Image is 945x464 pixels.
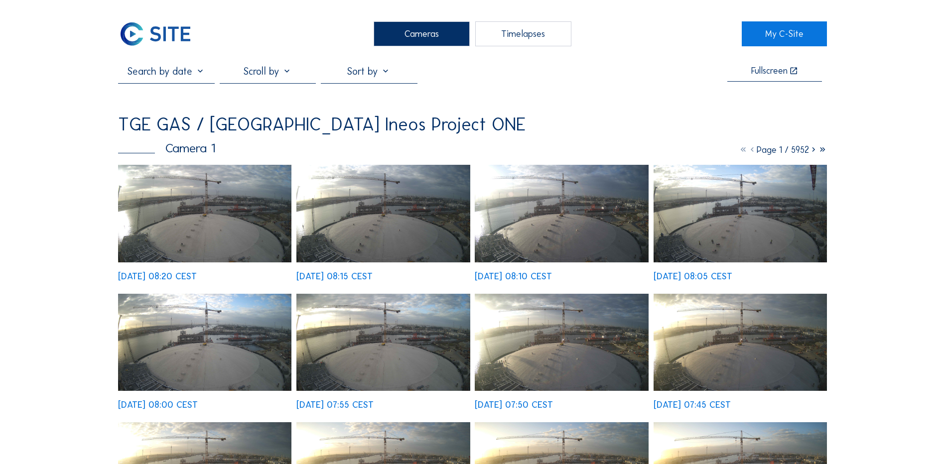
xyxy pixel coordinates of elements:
div: Fullscreen [751,66,788,76]
div: Timelapses [475,21,571,46]
div: [DATE] 08:05 CEST [654,272,732,281]
img: image_52816552 [654,165,827,262]
div: [DATE] 08:10 CEST [475,272,552,281]
div: [DATE] 07:55 CEST [296,400,374,409]
img: C-SITE Logo [118,21,192,46]
div: [DATE] 08:00 CEST [118,400,198,409]
div: [DATE] 08:20 CEST [118,272,197,281]
img: image_52816380 [118,294,291,391]
img: image_52815964 [654,294,827,391]
div: [DATE] 07:50 CEST [475,400,553,409]
div: Cameras [374,21,470,46]
img: image_52816881 [118,165,291,262]
img: image_52816204 [296,294,470,391]
img: image_52816135 [475,294,648,391]
div: TGE GAS / [GEOGRAPHIC_DATA] Ineos Project ONE [118,116,526,133]
div: [DATE] 08:15 CEST [296,272,373,281]
a: My C-Site [742,21,827,46]
div: [DATE] 07:45 CEST [654,400,731,409]
div: Camera 1 [118,142,215,154]
span: Page 1 / 5952 [757,144,809,155]
a: C-SITE Logo [118,21,203,46]
input: Search by date 󰅀 [118,65,214,77]
img: image_52816822 [296,165,470,262]
img: image_52816650 [475,165,648,262]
